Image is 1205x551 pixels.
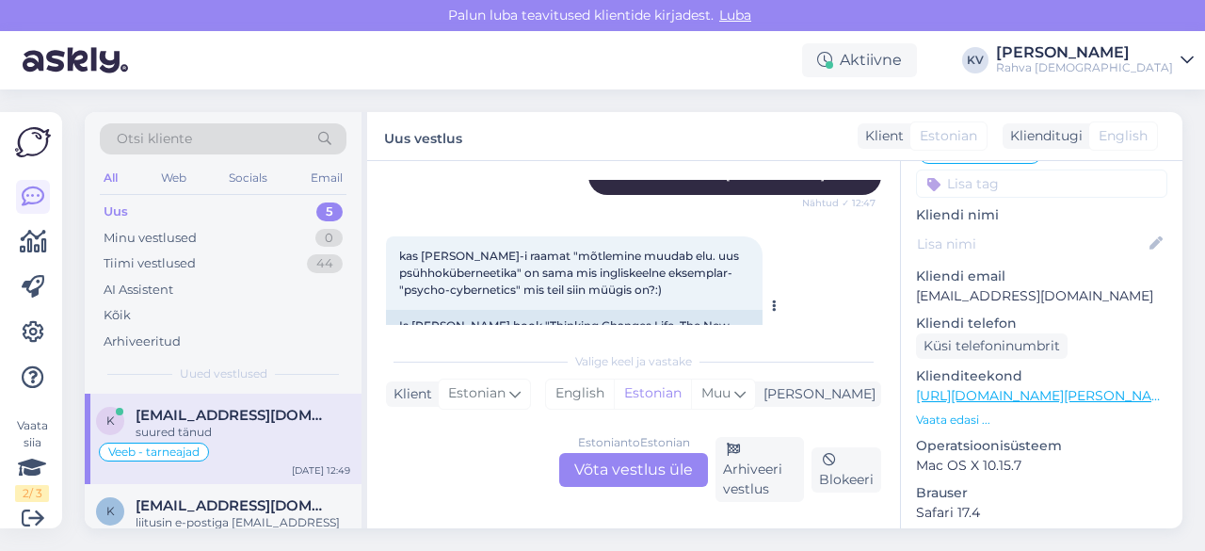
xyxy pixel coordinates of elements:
[916,503,1167,523] p: Safari 17.4
[802,196,876,210] span: Nähtud ✓ 12:47
[117,129,192,149] span: Otsi kliente
[307,254,343,273] div: 44
[916,286,1167,306] p: [EMAIL_ADDRESS][DOMAIN_NAME]
[1099,126,1148,146] span: English
[180,365,267,382] span: Uued vestlused
[106,413,115,428] span: k
[448,383,506,404] span: Estonian
[756,384,876,404] div: [PERSON_NAME]
[916,205,1167,225] p: Kliendi nimi
[307,166,346,190] div: Email
[916,456,1167,476] p: Mac OS X 10.15.7
[386,310,763,376] div: Is [PERSON_NAME] book "Thinking Changes Life. The New Psycho-Cybernetics" the same as the English...
[136,407,331,424] span: kertgorpinko@gmail.com
[108,446,200,458] span: Veeb - tarneajad
[106,504,115,518] span: k
[315,229,343,248] div: 0
[15,127,51,157] img: Askly Logo
[715,437,804,502] div: Arhiveeri vestlus
[225,166,271,190] div: Socials
[15,485,49,502] div: 2 / 3
[104,332,181,351] div: Arhiveeritud
[136,424,350,441] div: suured tänud
[15,417,49,502] div: Vaata siia
[386,384,432,404] div: Klient
[104,306,131,325] div: Kõik
[920,126,977,146] span: Estonian
[399,249,742,297] span: kas [PERSON_NAME]-i raamat "mõtlemine muudab elu. uus psühhoküberneetika" on sama mis ingliskeeln...
[292,463,350,478] div: [DATE] 12:49
[104,281,173,300] div: AI Assistent
[104,203,128,221] div: Uus
[136,497,331,514] span: kati.kirstunael@gmail.com
[802,43,917,77] div: Aktiivne
[316,203,343,221] div: 5
[916,267,1167,286] p: Kliendi email
[614,380,691,408] div: Estonian
[962,47,988,73] div: KV
[916,483,1167,503] p: Brauser
[100,166,121,190] div: All
[136,514,350,548] div: liitusin e-postiga [EMAIL_ADDRESS][DOMAIN_NAME]
[104,254,196,273] div: Tiimi vestlused
[157,166,190,190] div: Web
[546,380,614,408] div: English
[811,447,881,493] div: Blokeeri
[996,60,1173,75] div: Rahva [DEMOGRAPHIC_DATA]
[384,123,462,149] label: Uus vestlus
[916,314,1167,333] p: Kliendi telefon
[916,333,1068,359] div: Küsi telefoninumbrit
[916,366,1167,386] p: Klienditeekond
[917,234,1146,254] input: Lisa nimi
[386,353,881,370] div: Valige keel ja vastake
[701,384,731,401] span: Muu
[996,45,1194,75] a: [PERSON_NAME]Rahva [DEMOGRAPHIC_DATA]
[1003,126,1083,146] div: Klienditugi
[916,436,1167,456] p: Operatsioonisüsteem
[104,229,197,248] div: Minu vestlused
[559,453,708,487] div: Võta vestlus üle
[916,387,1176,404] a: [URL][DOMAIN_NAME][PERSON_NAME]
[916,412,1167,429] p: Vaata edasi ...
[996,45,1173,60] div: [PERSON_NAME]
[858,126,904,146] div: Klient
[916,170,1167,198] input: Lisa tag
[714,7,757,24] span: Luba
[578,434,690,451] div: Estonian to Estonian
